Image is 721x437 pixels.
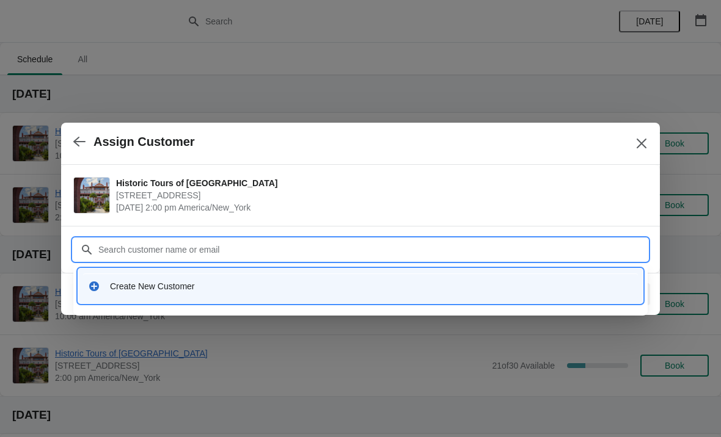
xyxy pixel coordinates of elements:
[110,280,633,292] div: Create New Customer
[98,239,648,261] input: Search customer name or email
[93,135,195,149] h2: Assign Customer
[116,177,642,189] span: Historic Tours of [GEOGRAPHIC_DATA]
[74,178,109,213] img: Historic Tours of Flagler College | 74 King Street, St. Augustine, FL, USA | October 1 | 2:00 pm ...
[116,189,642,201] span: [STREET_ADDRESS]
[116,201,642,214] span: [DATE] 2:00 pm America/New_York
[631,132,653,154] button: Close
